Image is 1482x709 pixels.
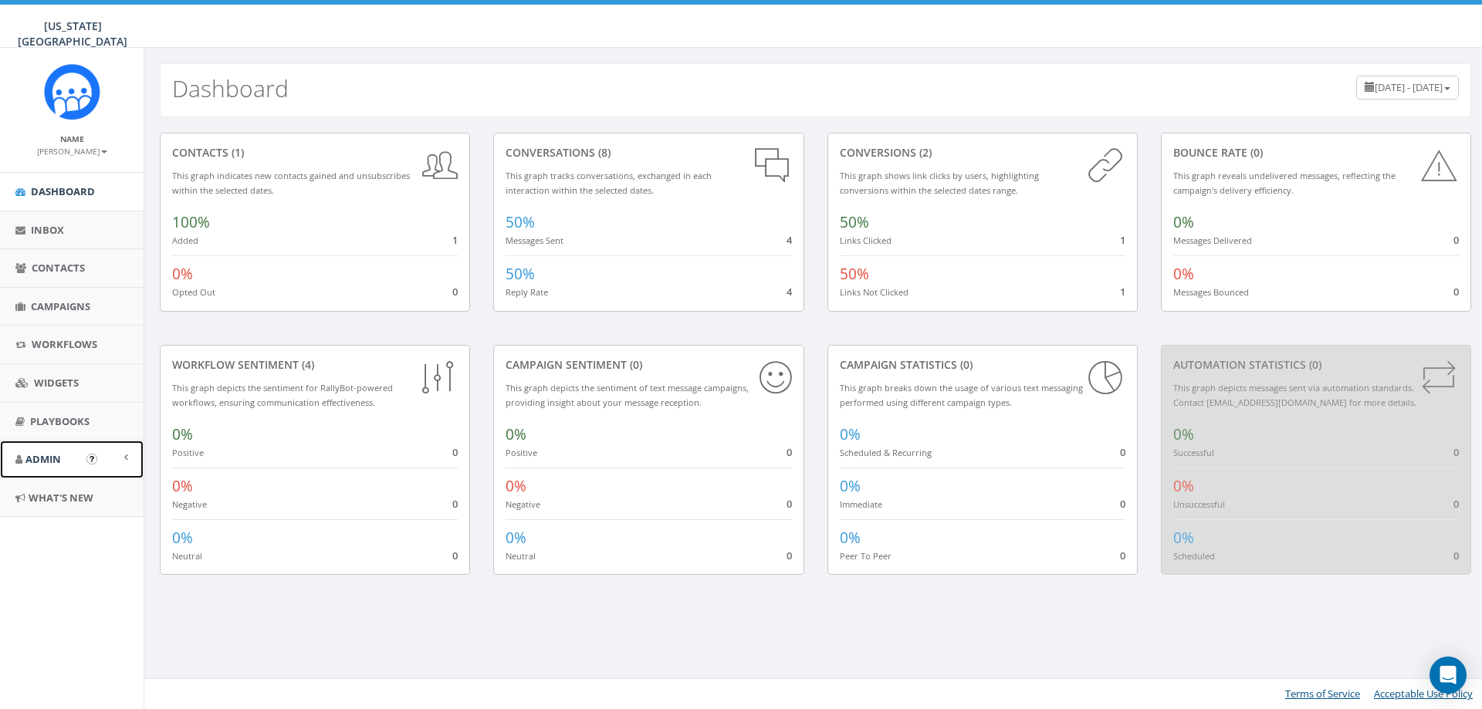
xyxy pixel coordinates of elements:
small: Messages Delivered [1173,235,1252,246]
span: [US_STATE][GEOGRAPHIC_DATA] [18,19,127,49]
span: 0% [1173,424,1194,444]
span: Workflows [32,337,97,351]
span: 0% [172,476,193,496]
span: Contacts [32,261,85,275]
small: This graph indicates new contacts gained and unsubscribes within the selected dates. [172,170,410,196]
div: Open Intercom Messenger [1430,657,1467,694]
div: conversations [506,145,791,160]
div: contacts [172,145,458,160]
span: 0 [452,445,458,459]
span: [DATE] - [DATE] [1375,80,1443,94]
small: Opted Out [172,286,215,298]
small: Positive [172,447,204,458]
span: (2) [916,145,932,160]
span: 0 [1453,549,1459,562]
small: Peer To Peer [840,550,892,562]
div: Campaign Sentiment [506,357,791,373]
small: This graph shows link clicks by users, highlighting conversions within the selected dates range. [840,170,1039,196]
span: 0% [1173,212,1194,232]
small: Added [172,235,198,246]
span: Admin [25,452,61,466]
small: Neutral [172,550,202,562]
img: Rally_Platform_Icon.png [43,63,101,121]
small: Negative [506,498,540,510]
small: Positive [506,447,537,458]
span: 0% [506,528,526,548]
small: Links Not Clicked [840,286,908,298]
span: 100% [172,212,210,232]
span: 0 [1120,497,1125,511]
small: Unsuccessful [1173,498,1225,510]
span: 0 [787,445,792,459]
span: 0 [1453,445,1459,459]
small: Scheduled [1173,550,1215,562]
div: Workflow Sentiment [172,357,458,373]
span: (4) [299,357,314,372]
span: 50% [506,212,535,232]
div: Campaign Statistics [840,357,1125,373]
span: 0 [1120,445,1125,459]
small: Successful [1173,447,1214,458]
span: Widgets [34,376,79,390]
small: Name [60,133,84,144]
small: This graph breaks down the usage of various text messaging performed using different campaign types. [840,382,1083,408]
span: 50% [506,264,535,284]
span: Campaigns [31,299,90,313]
div: Automation Statistics [1173,357,1459,373]
span: (0) [957,357,973,372]
span: 0 [1120,549,1125,562]
small: Immediate [840,498,882,510]
small: Negative [172,498,207,510]
span: 0 [452,497,458,511]
span: Playbooks [30,414,90,428]
span: 0 [1453,233,1459,247]
span: 0 [452,549,458,562]
span: (0) [627,357,642,372]
span: 0% [172,528,193,548]
span: (8) [595,145,611,160]
small: This graph depicts the sentiment of text message campaigns, providing insight about your message ... [506,382,749,408]
button: Open In-App Guide [86,454,97,464]
span: Inbox [31,223,64,237]
span: (0) [1306,357,1321,372]
span: 0 [1453,285,1459,299]
span: 4 [787,233,792,247]
span: 1 [1120,285,1125,299]
div: Bounce Rate [1173,145,1459,160]
span: (1) [228,145,244,160]
span: 1 [452,233,458,247]
small: Neutral [506,550,536,562]
small: Reply Rate [506,286,548,298]
span: (0) [1247,145,1263,160]
small: Scheduled & Recurring [840,447,932,458]
span: 0 [787,549,792,562]
span: 1 [1120,233,1125,247]
span: 0% [840,476,861,496]
small: Links Clicked [840,235,892,246]
span: 4 [787,285,792,299]
small: Messages Bounced [1173,286,1249,298]
span: 0% [840,528,861,548]
div: conversions [840,145,1125,160]
span: 0 [452,285,458,299]
small: This graph reveals undelivered messages, reflecting the campaign's delivery efficiency. [1173,170,1396,196]
h2: Dashboard [172,76,289,101]
span: 0% [172,264,193,284]
span: 50% [840,264,869,284]
a: Terms of Service [1285,687,1360,701]
span: What's New [29,491,93,505]
small: [PERSON_NAME] [37,146,107,157]
span: 0% [506,476,526,496]
small: Messages Sent [506,235,563,246]
span: 0% [840,424,861,444]
span: 0% [1173,476,1194,496]
span: 0 [1453,497,1459,511]
span: 0% [1173,264,1194,284]
span: Dashboard [31,184,95,198]
span: 0% [172,424,193,444]
span: 50% [840,212,869,232]
small: This graph depicts messages sent via automation standards. Contact [EMAIL_ADDRESS][DOMAIN_NAME] f... [1173,382,1416,408]
span: 0% [506,424,526,444]
small: This graph depicts the sentiment for RallyBot-powered workflows, ensuring communication effective... [172,382,393,408]
a: [PERSON_NAME] [37,143,107,157]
